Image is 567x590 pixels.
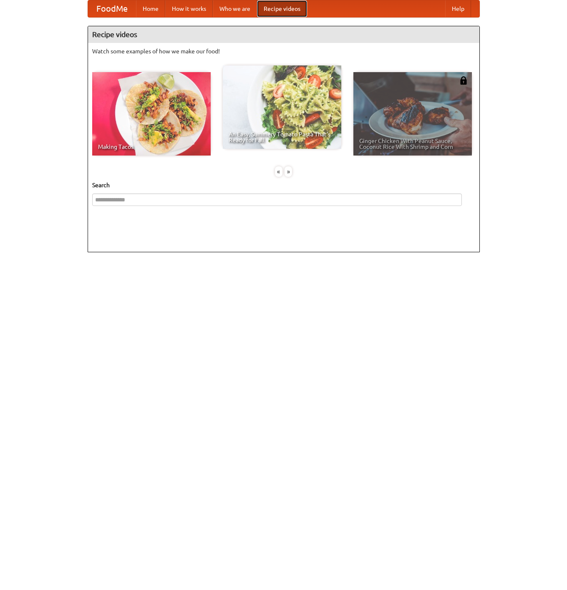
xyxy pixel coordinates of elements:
a: An Easy, Summery Tomato Pasta That's Ready for Fall [223,65,341,149]
a: Recipe videos [257,0,307,17]
a: Making Tacos [92,72,211,156]
a: Who we are [213,0,257,17]
div: « [275,166,282,177]
div: » [285,166,292,177]
a: FoodMe [88,0,136,17]
p: Watch some examples of how we make our food! [92,47,475,55]
span: An Easy, Summery Tomato Pasta That's Ready for Fall [229,131,335,143]
h4: Recipe videos [88,26,479,43]
img: 483408.png [459,76,468,85]
a: Help [445,0,471,17]
h5: Search [92,181,475,189]
span: Making Tacos [98,144,205,150]
a: How it works [165,0,213,17]
a: Home [136,0,165,17]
